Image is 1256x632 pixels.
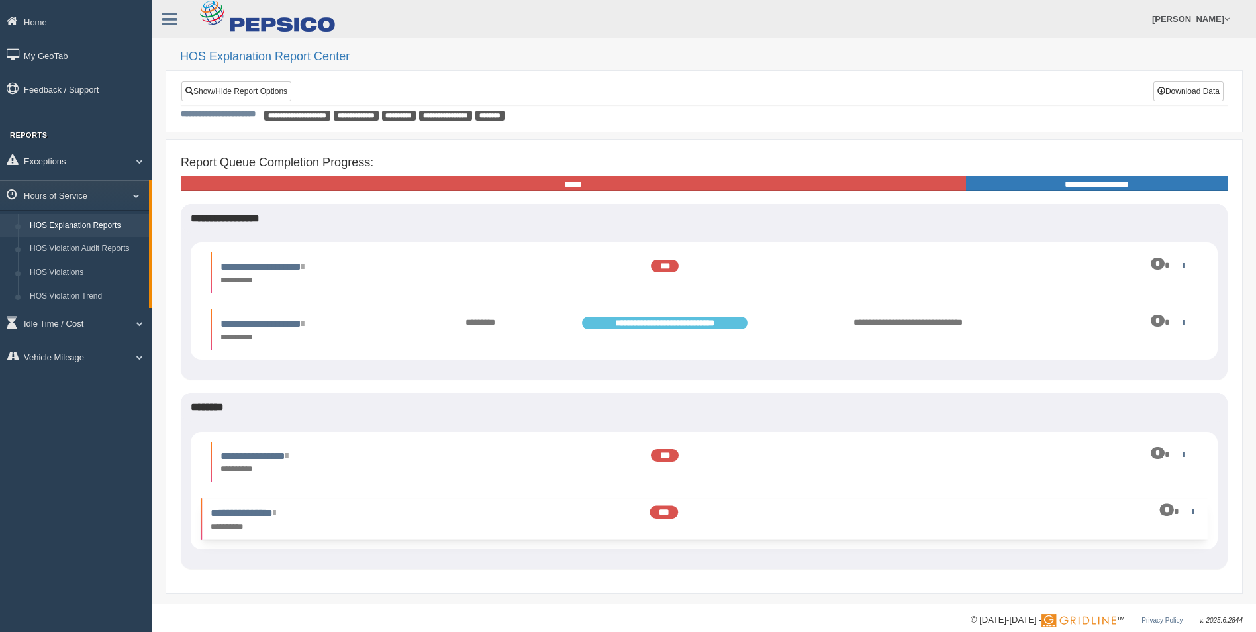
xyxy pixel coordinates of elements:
div: © [DATE]-[DATE] - ™ [971,613,1243,627]
a: HOS Violation Trend [24,285,149,309]
h4: Report Queue Completion Progress: [181,156,1228,170]
img: Gridline [1041,614,1116,627]
button: Download Data [1153,81,1224,101]
a: HOS Violation Audit Reports [24,237,149,261]
a: Privacy Policy [1141,617,1183,624]
li: Expand [201,498,1208,539]
li: Expand [211,252,1198,293]
a: HOS Explanation Reports [24,214,149,238]
a: HOS Violations [24,261,149,285]
span: v. 2025.6.2844 [1200,617,1243,624]
a: Show/Hide Report Options [181,81,291,101]
li: Expand [211,309,1198,350]
h2: HOS Explanation Report Center [180,50,1243,64]
li: Expand [211,442,1198,482]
